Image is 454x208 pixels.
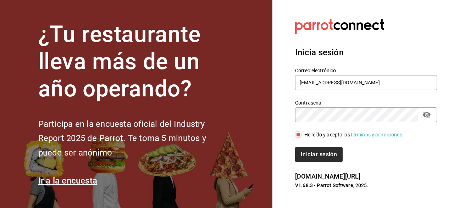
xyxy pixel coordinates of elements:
div: He leído y acepto los [304,131,404,139]
a: Ir a la encuesta [38,176,98,186]
button: passwordField [421,109,433,121]
h2: Participa en la encuesta oficial del Industry Report 2025 de Parrot. Te toma 5 minutos y puede se... [38,117,230,160]
a: Términos y condiciones. [350,132,404,137]
label: Contraseña [295,100,437,105]
p: V1.68.3 - Parrot Software, 2025. [295,182,437,189]
h1: ¿Tu restaurante lleva más de un año operando? [38,21,230,102]
h3: Inicia sesión [295,46,437,59]
input: Ingresa tu correo electrónico [295,75,437,90]
a: [DOMAIN_NAME][URL] [295,173,360,180]
label: Correo electrónico [295,68,437,73]
button: Iniciar sesión [295,147,343,162]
